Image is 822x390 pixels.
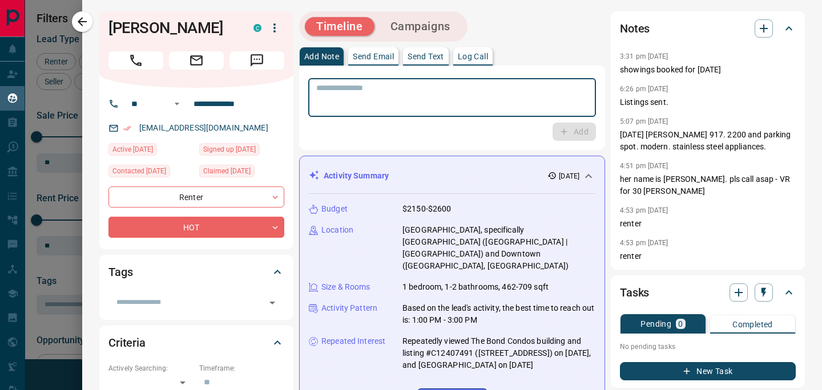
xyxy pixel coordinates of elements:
[309,165,595,186] div: Activity Summary[DATE]
[620,129,796,153] p: [DATE] [PERSON_NAME] 917. 2200 and parking spot. modern. stainless steel appliances.
[402,203,451,215] p: $2150-$2600
[408,52,444,60] p: Send Text
[678,320,683,328] p: 0
[620,85,668,93] p: 6:26 pm [DATE]
[123,124,131,132] svg: Email Verified
[321,302,377,314] p: Activity Pattern
[199,143,284,159] div: Wed Sep 17 2025
[620,173,796,197] p: her name is [PERSON_NAME]. pls call asap - VR for 30 [PERSON_NAME]
[108,143,194,159] div: Thu Oct 09 2025
[203,144,256,155] span: Signed up [DATE]
[108,334,146,352] h2: Criteria
[108,217,284,238] div: HOT
[321,224,353,236] p: Location
[108,258,284,286] div: Tags
[379,17,462,36] button: Campaigns
[108,363,194,373] p: Actively Searching:
[108,186,284,208] div: Renter
[139,123,268,132] a: [EMAIL_ADDRESS][DOMAIN_NAME]
[640,320,671,328] p: Pending
[620,283,649,302] h2: Tasks
[402,335,595,371] p: Repeatedly viewed The Bond Condos building and listing #C12407491 ([STREET_ADDRESS]) on [DATE], a...
[620,338,796,355] p: No pending tasks
[199,363,284,373] p: Timeframe:
[112,144,153,155] span: Active [DATE]
[169,51,224,70] span: Email
[620,250,796,262] p: renter
[108,19,236,37] h1: [PERSON_NAME]
[305,17,374,36] button: Timeline
[321,203,348,215] p: Budget
[108,165,194,181] div: Wed Sep 17 2025
[353,52,394,60] p: Send Email
[402,302,595,326] p: Based on the lead's activity, the best time to reach out is: 1:00 PM - 3:00 PM
[402,224,595,272] p: [GEOGRAPHIC_DATA], specifically [GEOGRAPHIC_DATA] ([GEOGRAPHIC_DATA] | [GEOGRAPHIC_DATA]) and Dow...
[620,362,796,380] button: New Task
[559,171,579,181] p: [DATE]
[620,279,796,306] div: Tasks
[304,52,339,60] p: Add Note
[203,165,251,177] span: Claimed [DATE]
[732,320,773,328] p: Completed
[620,162,668,170] p: 4:51 pm [DATE]
[108,51,163,70] span: Call
[620,218,796,230] p: renter
[112,165,166,177] span: Contacted [DATE]
[620,64,796,76] p: showings booked for [DATE]
[620,15,796,42] div: Notes
[324,170,389,182] p: Activity Summary
[253,24,261,32] div: condos.ca
[199,165,284,181] div: Wed Oct 08 2025
[620,52,668,60] p: 3:31 pm [DATE]
[264,295,280,311] button: Open
[620,19,650,38] h2: Notes
[108,329,284,356] div: Criteria
[321,335,385,347] p: Repeated Interest
[620,96,796,108] p: Listings sent.
[170,97,184,111] button: Open
[321,281,370,293] p: Size & Rooms
[402,281,549,293] p: 1 bedroom, 1-2 bathrooms, 462-709 sqft
[108,263,132,281] h2: Tags
[620,206,668,214] p: 4:53 pm [DATE]
[229,51,284,70] span: Message
[458,52,488,60] p: Log Call
[620,239,668,247] p: 4:53 pm [DATE]
[620,117,668,125] p: 5:07 pm [DATE]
